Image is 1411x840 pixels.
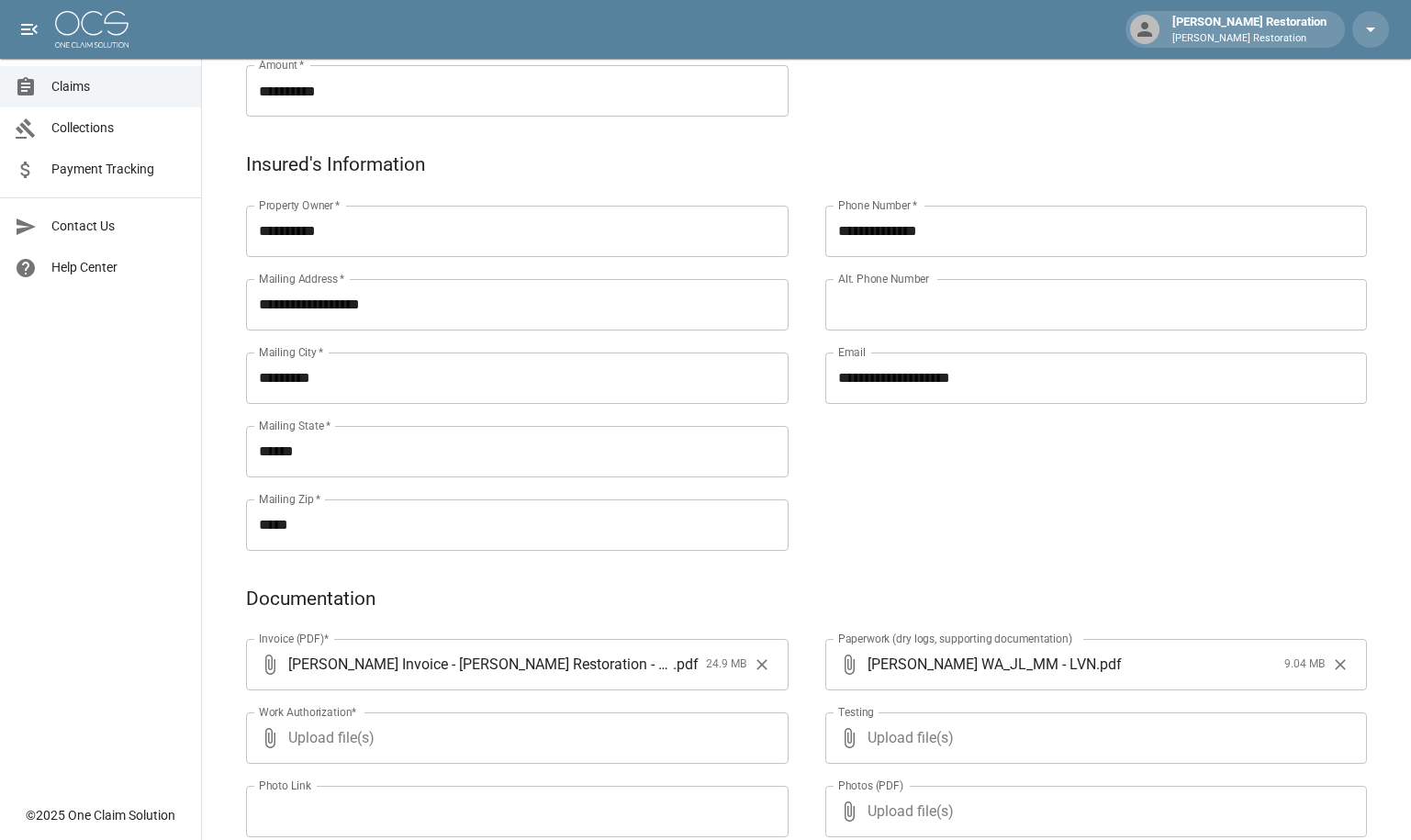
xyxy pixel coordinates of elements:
[51,118,186,138] span: Collections
[838,704,874,720] label: Testing
[706,655,746,674] span: 24.9 MB
[838,631,1072,646] label: Paperwork (dry logs, supporting documentation)
[51,217,186,236] span: Contact Us
[259,778,311,793] label: Photo Link
[288,712,739,764] span: Upload file(s)
[259,418,330,433] label: Mailing State
[868,786,1318,837] span: Upload file(s)
[26,806,175,824] div: © 2025 One Claim Solution
[748,651,776,678] button: Clear
[259,631,330,646] label: Invoice (PDF)*
[259,197,341,213] label: Property Owner
[1096,654,1122,675] span: . pdf
[51,258,186,277] span: Help Center
[1327,651,1354,678] button: Clear
[259,344,324,360] label: Mailing City
[868,654,1096,675] span: [PERSON_NAME] WA_JL_MM - LVN
[673,654,699,675] span: . pdf
[838,778,903,793] label: Photos (PDF)
[288,654,673,675] span: [PERSON_NAME] Invoice - [PERSON_NAME] Restoration - LVN
[259,491,321,507] label: Mailing Zip
[51,160,186,179] span: Payment Tracking
[259,704,357,720] label: Work Authorization*
[868,712,1318,764] span: Upload file(s)
[1172,31,1327,47] p: [PERSON_NAME] Restoration
[259,271,344,286] label: Mailing Address
[1165,13,1334,46] div: [PERSON_NAME] Restoration
[838,271,929,286] label: Alt. Phone Number
[11,11,48,48] button: open drawer
[259,57,305,73] label: Amount
[838,197,917,213] label: Phone Number
[51,77,186,96] span: Claims
[1284,655,1325,674] span: 9.04 MB
[55,11,129,48] img: ocs-logo-white-transparent.png
[838,344,866,360] label: Email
